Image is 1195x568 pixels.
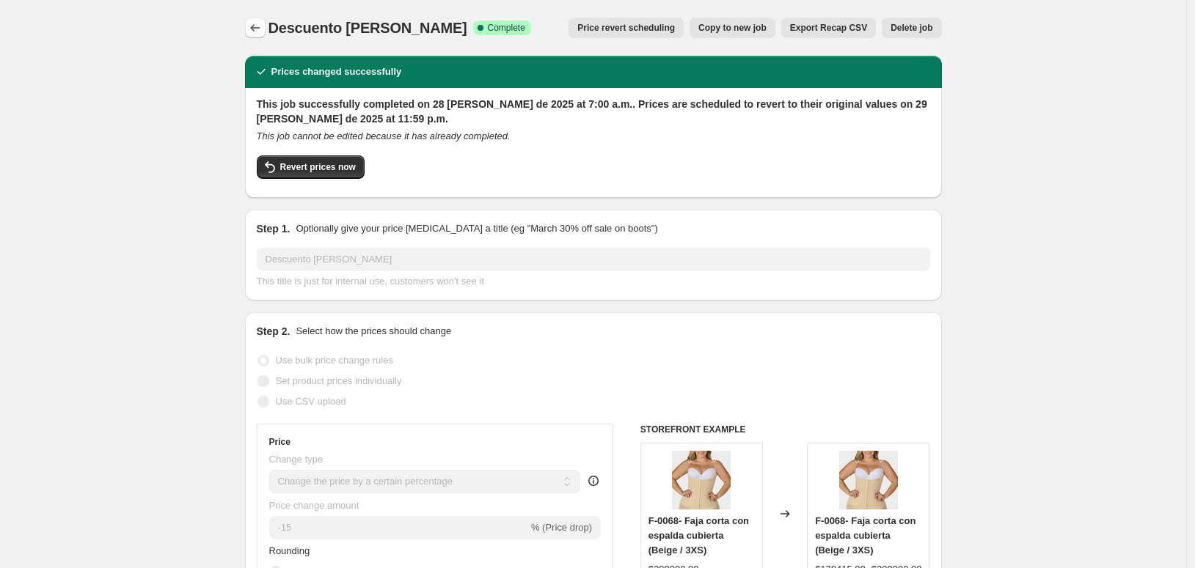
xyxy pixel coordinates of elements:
[586,473,601,488] div: help
[698,22,767,34] span: Copy to new job
[296,324,451,339] p: Select how the prices should change
[276,355,393,366] span: Use bulk price change rules
[577,22,675,34] span: Price revert scheduling
[280,161,356,173] span: Revert prices now
[268,20,467,36] span: Descuento [PERSON_NAME]
[257,324,290,339] h2: Step 2.
[296,221,657,236] p: Optionally give your price [MEDICAL_DATA] a title (eg "March 30% off sale on boots")
[269,545,310,556] span: Rounding
[690,18,775,38] button: Copy to new job
[672,451,731,509] img: F0068-B-frente_80x.jpg
[257,97,930,126] h2: This job successfully completed on 28 [PERSON_NAME] de 2025 at 7:00 a.m.. Prices are scheduled to...
[245,18,266,38] button: Price change jobs
[271,64,402,79] h2: Prices changed successfully
[257,155,365,179] button: Revert prices now
[781,18,876,38] button: Export Recap CSV
[839,451,898,509] img: F0068-B-frente_80x.jpg
[257,221,290,236] h2: Step 1.
[891,22,932,34] span: Delete job
[269,436,290,448] h3: Price
[257,276,484,287] span: This title is just for internal use, customers won't see it
[269,516,528,539] input: -15
[257,248,930,271] input: 30% off holiday sale
[815,515,916,556] span: F-0068- Faja corta con espalda cubierta (Beige / 3XS)
[269,454,324,465] span: Change type
[488,22,525,34] span: Complete
[269,500,359,511] span: Price change amount
[648,515,749,556] span: F-0068- Faja corta con espalda cubierta (Beige / 3XS)
[257,130,511,141] i: This job cannot be edited because it has already completed.
[276,396,346,407] span: Use CSV upload
[569,18,684,38] button: Price revert scheduling
[276,375,402,386] span: Set product prices individually
[790,22,867,34] span: Export Recap CSV
[640,424,930,435] h6: STOREFRONT EXAMPLE
[531,522,592,533] span: % (Price drop)
[882,18,941,38] button: Delete job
